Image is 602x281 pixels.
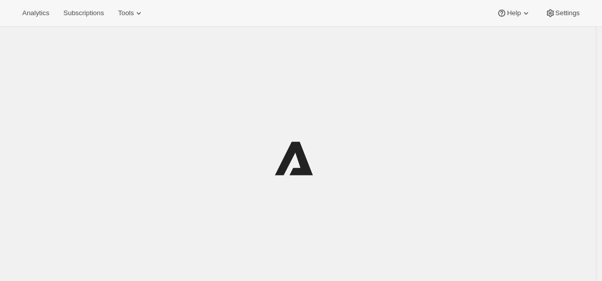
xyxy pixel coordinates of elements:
[57,6,110,20] button: Subscriptions
[16,6,55,20] button: Analytics
[507,9,520,17] span: Help
[539,6,586,20] button: Settings
[63,9,104,17] span: Subscriptions
[22,9,49,17] span: Analytics
[118,9,134,17] span: Tools
[112,6,150,20] button: Tools
[555,9,580,17] span: Settings
[491,6,537,20] button: Help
